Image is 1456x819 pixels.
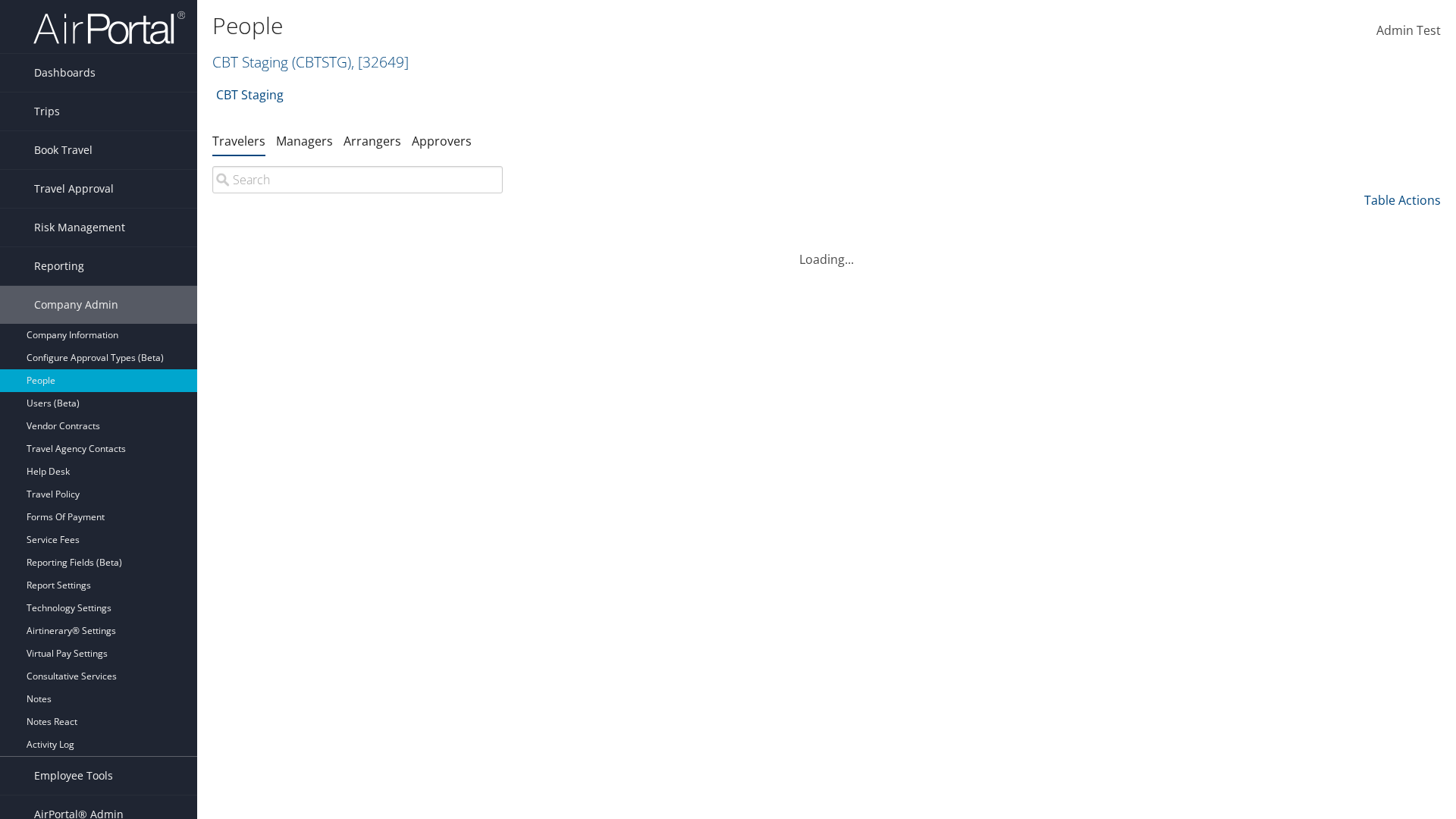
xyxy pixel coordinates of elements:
span: Dashboards [34,54,96,92]
span: ( CBTSTG ) [292,52,351,72]
span: Company Admin [34,286,118,324]
span: Reporting [34,247,84,285]
span: Trips [34,93,60,130]
span: Employee Tools [34,757,113,795]
a: Travelers [212,133,265,149]
img: airportal-logo.png [33,10,185,45]
span: Risk Management [34,209,125,246]
h1: People [212,10,1031,42]
a: Managers [276,133,333,149]
a: Table Actions [1364,192,1441,209]
div: Loading... [212,232,1441,268]
a: CBT Staging [212,52,409,72]
span: Book Travel [34,131,93,169]
span: , [ 32649 ] [351,52,409,72]
a: Admin Test [1376,8,1441,55]
input: Search [212,166,503,193]
span: Travel Approval [34,170,114,208]
a: CBT Staging [216,80,284,110]
span: Admin Test [1376,22,1441,39]
a: Arrangers [344,133,401,149]
a: Approvers [412,133,472,149]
